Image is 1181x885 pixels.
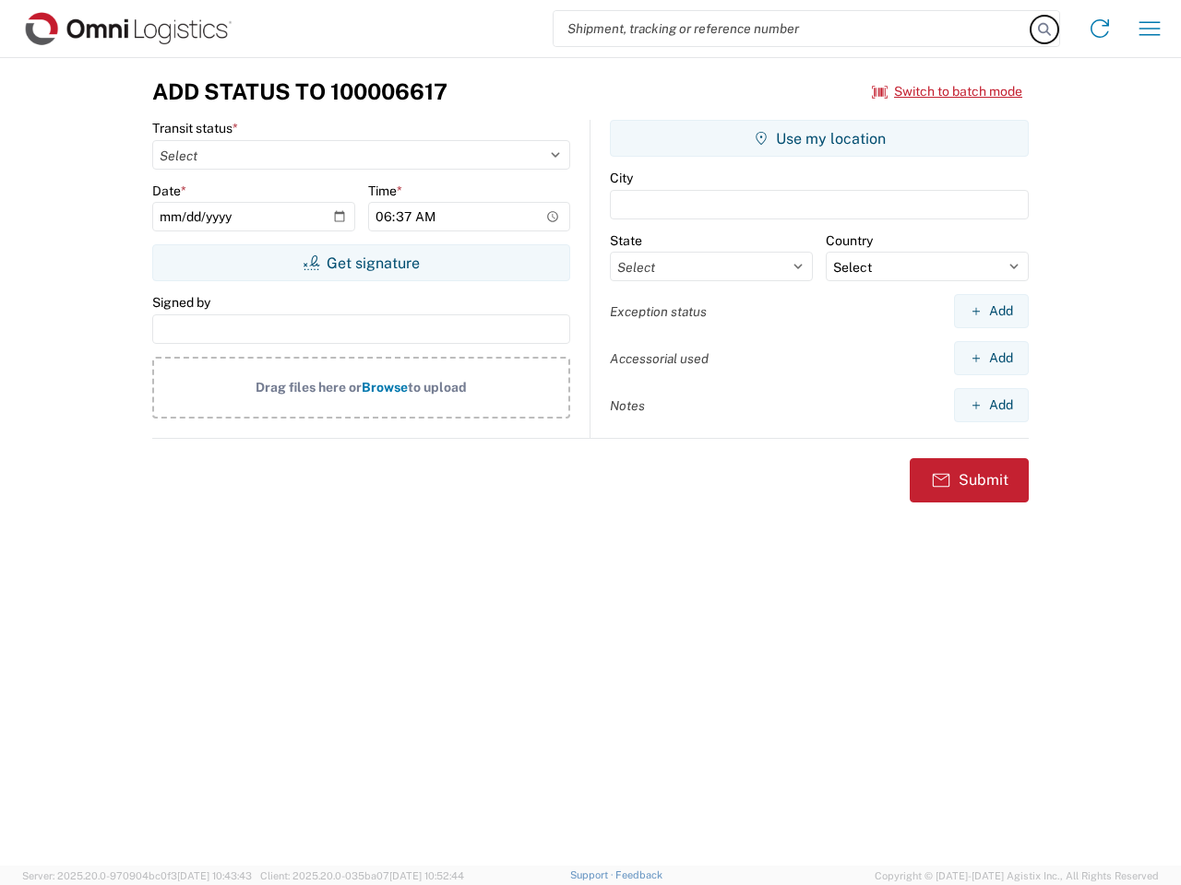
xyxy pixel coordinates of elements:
[570,869,616,880] a: Support
[177,870,252,881] span: [DATE] 10:43:43
[875,867,1159,884] span: Copyright © [DATE]-[DATE] Agistix Inc., All Rights Reserved
[368,183,402,199] label: Time
[954,388,1029,422] button: Add
[954,341,1029,375] button: Add
[872,77,1022,107] button: Switch to batch mode
[152,120,238,136] label: Transit status
[615,869,662,880] a: Feedback
[610,120,1029,157] button: Use my location
[554,11,1032,46] input: Shipment, tracking or reference number
[260,870,464,881] span: Client: 2025.20.0-035ba07
[152,294,210,311] label: Signed by
[954,294,1029,328] button: Add
[152,78,447,105] h3: Add Status to 100006617
[610,350,709,367] label: Accessorial used
[910,458,1029,502] button: Submit
[610,170,633,186] label: City
[22,870,252,881] span: Server: 2025.20.0-970904bc0f3
[152,244,570,281] button: Get signature
[610,303,707,320] label: Exception status
[610,397,645,414] label: Notes
[610,232,642,249] label: State
[256,380,362,395] span: Drag files here or
[362,380,408,395] span: Browse
[826,232,873,249] label: Country
[389,870,464,881] span: [DATE] 10:52:44
[408,380,467,395] span: to upload
[152,183,186,199] label: Date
